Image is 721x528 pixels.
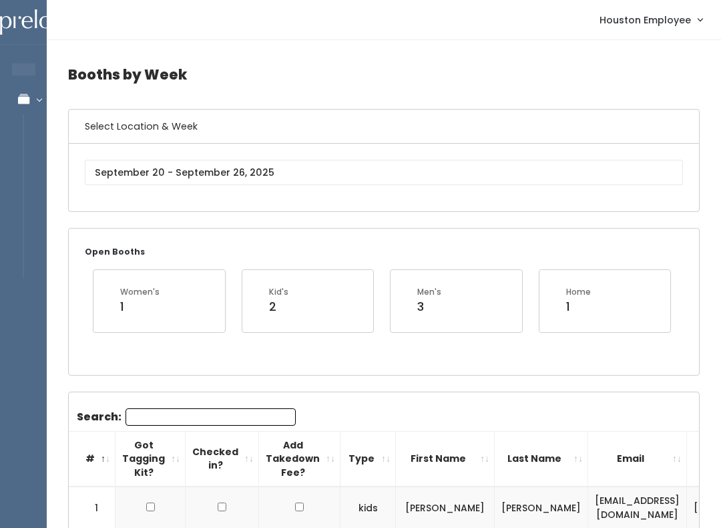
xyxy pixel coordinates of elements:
[269,298,288,315] div: 2
[588,431,687,487] th: Email: activate to sort column ascending
[85,246,145,257] small: Open Booths
[120,298,160,315] div: 1
[396,431,495,487] th: First Name: activate to sort column ascending
[417,286,441,298] div: Men's
[269,286,288,298] div: Kid's
[69,110,699,144] h6: Select Location & Week
[340,431,396,487] th: Type: activate to sort column ascending
[259,431,340,487] th: Add Takedown Fee?: activate to sort column ascending
[566,286,591,298] div: Home
[495,431,588,487] th: Last Name: activate to sort column ascending
[417,298,441,315] div: 3
[77,408,296,426] label: Search:
[115,431,186,487] th: Got Tagging Kit?: activate to sort column ascending
[186,431,259,487] th: Checked in?: activate to sort column ascending
[85,160,683,185] input: September 20 - September 26, 2025
[586,5,716,34] a: Houston Employee
[120,286,160,298] div: Women's
[68,56,700,93] h4: Booths by Week
[599,13,691,27] span: Houston Employee
[126,408,296,426] input: Search:
[69,431,115,487] th: #: activate to sort column descending
[566,298,591,315] div: 1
